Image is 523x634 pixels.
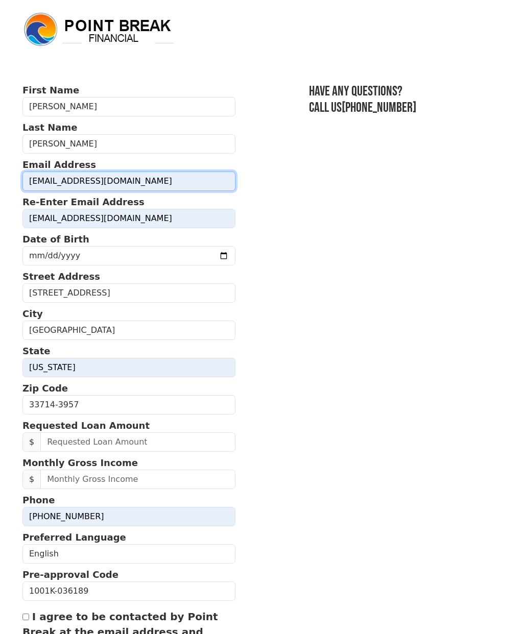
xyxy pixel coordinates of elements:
strong: Zip Code [22,383,68,394]
input: Last Name [22,134,235,154]
strong: Pre-approval Code [22,569,118,580]
strong: Last Name [22,122,77,133]
img: logo.png [22,11,176,48]
input: Email Address [22,172,235,191]
a: [PHONE_NUMBER] [342,100,416,116]
input: City [22,321,235,340]
h3: Have any questions? [309,83,501,100]
input: First Name [22,97,235,116]
strong: Phone [22,495,55,505]
span: $ [22,432,41,452]
input: Phone [22,507,235,526]
input: Street Address [22,283,235,303]
strong: Requested Loan Amount [22,420,150,431]
input: Zip Code [22,395,235,414]
input: Pre-approval Code [22,581,235,601]
strong: Preferred Language [22,532,126,543]
input: Requested Loan Amount [40,432,235,452]
span: $ [22,470,41,489]
p: Monthly Gross Income [22,456,235,470]
strong: City [22,308,43,319]
strong: State [22,346,51,356]
strong: First Name [22,85,79,95]
strong: Re-Enter Email Address [22,197,145,207]
input: Re-Enter Email Address [22,209,235,228]
strong: Date of Birth [22,234,89,245]
strong: Email Address [22,159,96,170]
strong: Street Address [22,271,100,282]
h3: Call us [309,100,501,116]
input: Monthly Gross Income [40,470,235,489]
